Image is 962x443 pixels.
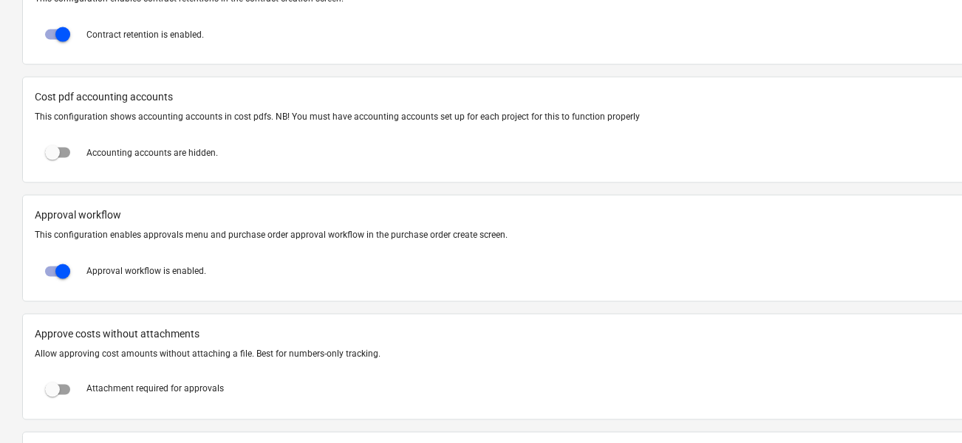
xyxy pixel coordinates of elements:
p: Contract retention is enabled. [86,29,204,41]
p: Approval workflow is enabled. [86,265,206,278]
p: Accounting accounts are hidden. [86,147,218,159]
p: Attachment required for approvals [86,383,224,396]
iframe: Chat Widget [888,372,962,443]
